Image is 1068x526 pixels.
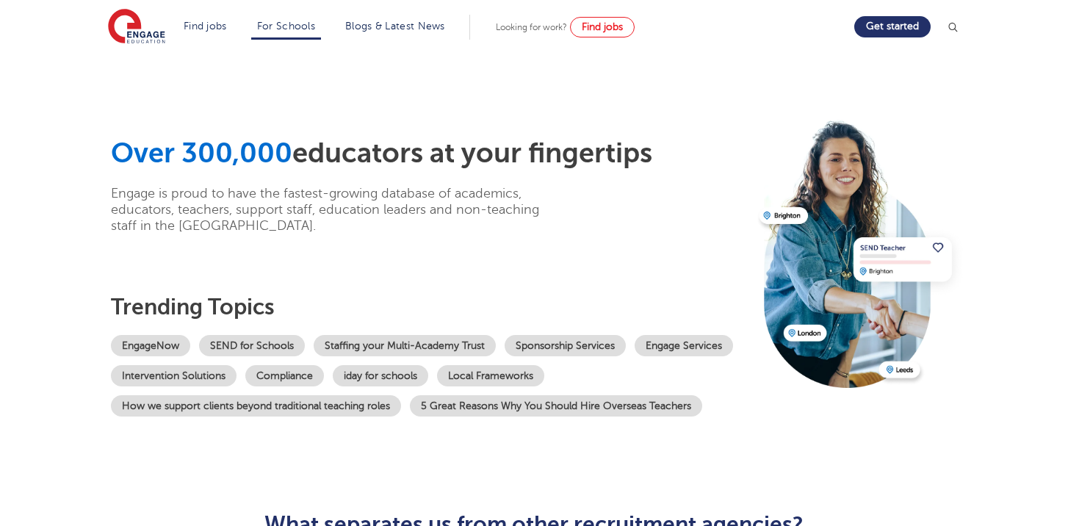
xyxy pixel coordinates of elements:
h3: Trending topics [111,294,748,320]
a: Get started [854,16,931,37]
span: Find jobs [582,21,623,32]
img: Recruitment hero image [756,114,965,387]
a: How we support clients beyond traditional teaching roles [111,395,401,417]
a: Local Frameworks [437,365,544,386]
span: Looking for work? [496,22,567,32]
a: SEND for Schools [199,335,305,356]
a: Engage Services [635,335,733,356]
a: Blogs & Latest News [345,21,445,32]
a: Intervention Solutions [111,365,237,386]
a: For Schools [257,21,315,32]
a: EngageNow [111,335,190,356]
p: Engage is proud to have the fastest-growing database of academics, educators, teachers, support s... [111,185,563,234]
a: iday for schools [333,365,428,386]
a: 5 Great Reasons Why You Should Hire Overseas Teachers [410,395,702,417]
a: Find jobs [570,17,635,37]
a: Find jobs [184,21,227,32]
h1: educators at your fingertips [111,137,748,170]
img: Engage Education [108,9,165,46]
a: Staffing your Multi-Academy Trust [314,335,496,356]
span: Over 300,000 [111,137,292,169]
a: Sponsorship Services [505,335,626,356]
a: Compliance [245,365,324,386]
